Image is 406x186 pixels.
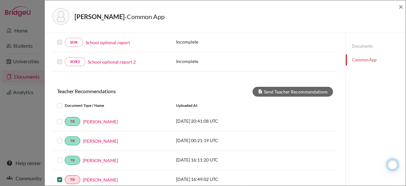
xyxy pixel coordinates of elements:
a: School optional report 2 [88,59,136,65]
a: [PERSON_NAME] [83,157,118,164]
p: [DATE] 16:49:02 UTC [176,176,262,183]
p: [DATE] 20:41:08 UTC [176,118,262,124]
a: TR [65,175,80,184]
a: SOR [65,38,83,47]
h6: Teacher Recommendations [52,88,195,94]
button: Send Teacher Recommendations [252,87,333,97]
p: Incomplete [176,58,241,65]
a: [PERSON_NAME] [83,138,118,144]
strong: [PERSON_NAME] [75,13,125,20]
a: TR [65,156,80,165]
a: School optional report [86,39,130,46]
a: Documents [346,41,406,52]
span: × [399,2,403,11]
button: Close [399,3,403,10]
a: TR [65,136,80,145]
p: [DATE] 16:11:20 UTC [176,156,262,163]
a: SOR2 [65,57,85,66]
span: - Common App [125,13,165,20]
div: Uploaded at [171,102,266,109]
div: Document Type / Name [52,102,171,109]
a: Common App [346,54,406,65]
a: [PERSON_NAME] [83,118,118,125]
p: Incomplete [176,38,241,45]
a: TR [65,117,80,126]
a: [PERSON_NAME] [83,176,118,183]
p: [DATE] 00:21:19 UTC [176,137,262,144]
